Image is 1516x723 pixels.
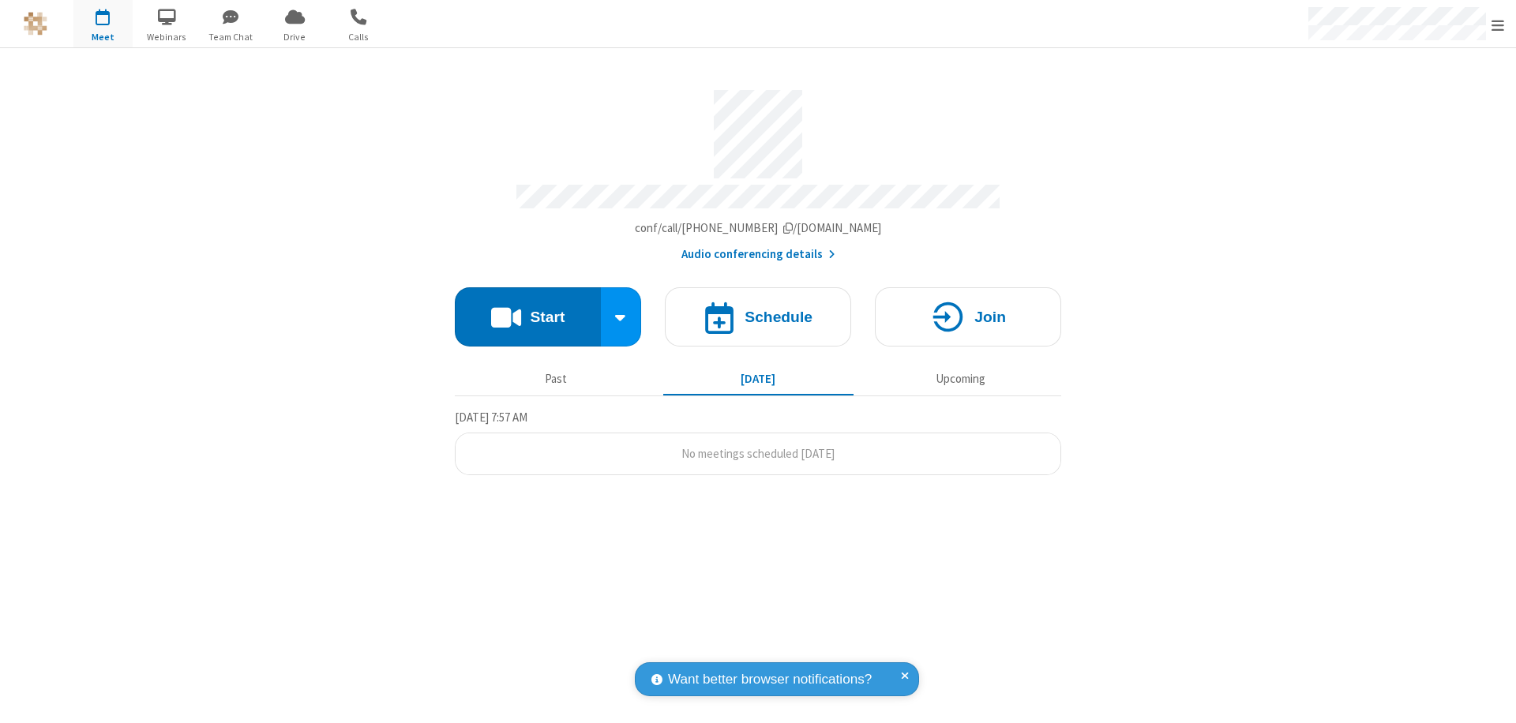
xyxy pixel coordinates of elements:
[24,12,47,36] img: QA Selenium DO NOT DELETE OR CHANGE
[681,446,835,461] span: No meetings scheduled [DATE]
[329,30,388,44] span: Calls
[681,245,835,264] button: Audio conferencing details
[875,287,1061,347] button: Join
[974,309,1006,324] h4: Join
[865,364,1056,394] button: Upcoming
[745,309,812,324] h4: Schedule
[668,669,872,690] span: Want better browser notifications?
[265,30,325,44] span: Drive
[137,30,197,44] span: Webinars
[455,410,527,425] span: [DATE] 7:57 AM
[635,219,882,238] button: Copy my meeting room linkCopy my meeting room link
[455,78,1061,264] section: Account details
[665,287,851,347] button: Schedule
[455,287,601,347] button: Start
[73,30,133,44] span: Meet
[530,309,565,324] h4: Start
[635,220,882,235] span: Copy my meeting room link
[601,287,642,347] div: Start conference options
[1477,682,1504,712] iframe: Chat
[201,30,261,44] span: Team Chat
[461,364,651,394] button: Past
[455,408,1061,476] section: Today's Meetings
[663,364,854,394] button: [DATE]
